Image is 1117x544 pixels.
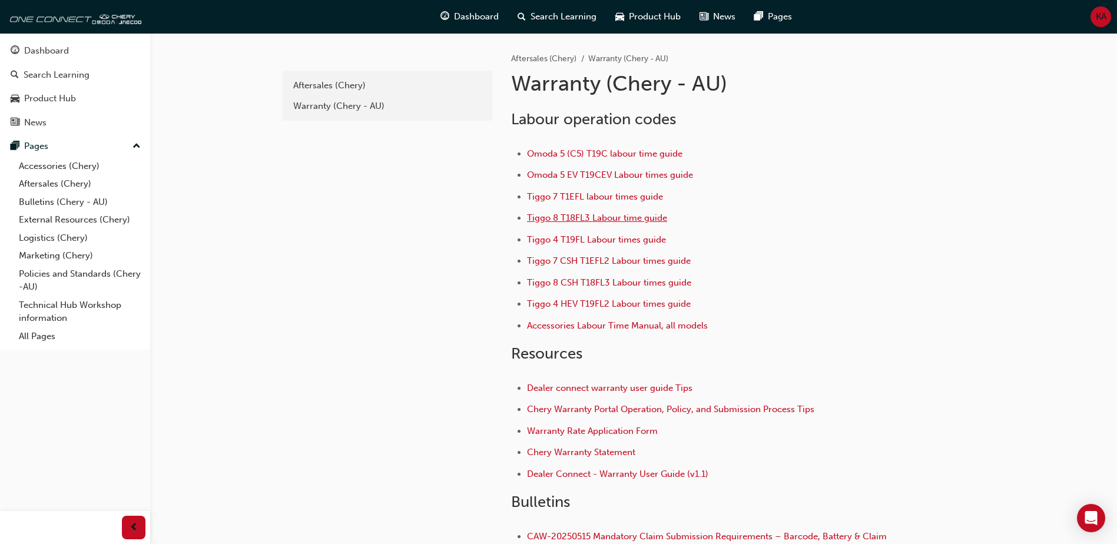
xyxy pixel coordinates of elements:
[14,229,145,247] a: Logistics (Chery)
[14,175,145,193] a: Aftersales (Chery)
[293,99,482,113] div: Warranty (Chery - AU)
[615,9,624,24] span: car-icon
[5,64,145,86] a: Search Learning
[431,5,508,29] a: guage-iconDashboard
[511,344,582,363] span: Resources
[24,44,69,58] div: Dashboard
[11,118,19,128] span: news-icon
[24,68,90,82] div: Search Learning
[454,10,499,24] span: Dashboard
[293,79,482,92] div: Aftersales (Chery)
[527,320,708,331] a: Accessories Labour Time Manual, all models
[713,10,735,24] span: News
[527,404,814,414] a: Chery Warranty Portal Operation, Policy, and Submission Process Tips
[511,54,576,64] a: Aftersales (Chery)
[511,493,570,511] span: Bulletins
[5,38,145,135] button: DashboardSearch LearningProduct HubNews
[14,247,145,265] a: Marketing (Chery)
[527,191,663,202] a: Tiggo 7 T1EFL labour times guide
[5,112,145,134] a: News
[14,157,145,175] a: Accessories (Chery)
[629,10,681,24] span: Product Hub
[754,9,763,24] span: pages-icon
[5,40,145,62] a: Dashboard
[527,469,708,479] a: Dealer Connect - Warranty User Guide (v1.1)
[287,75,488,96] a: Aftersales (Chery)
[24,140,48,153] div: Pages
[14,193,145,211] a: Bulletins (Chery - AU)
[24,116,47,130] div: News
[690,5,745,29] a: news-iconNews
[14,265,145,296] a: Policies and Standards (Chery -AU)
[531,10,596,24] span: Search Learning
[1091,6,1111,27] button: KA
[1077,504,1105,532] div: Open Intercom Messenger
[527,148,682,159] a: Omoda 5 (C5) T19C labour time guide
[5,135,145,157] button: Pages
[527,383,692,393] a: Dealer connect warranty user guide Tips
[132,139,141,154] span: up-icon
[527,426,658,436] a: Warranty Rate Application Form
[527,277,691,288] a: Tiggo 8 CSH T18FL3 Labour times guide
[518,9,526,24] span: search-icon
[440,9,449,24] span: guage-icon
[745,5,801,29] a: pages-iconPages
[527,234,666,245] a: Tiggo 4 T19FL Labour times guide
[14,327,145,346] a: All Pages
[527,256,691,266] a: Tiggo 7 CSH T1EFL2 Labour times guide
[11,141,19,152] span: pages-icon
[1096,10,1106,24] span: KA
[527,298,691,309] a: Tiggo 4 HEV T19FL2 Labour times guide
[24,92,76,105] div: Product Hub
[527,447,635,457] a: Chery Warranty Statement
[14,211,145,229] a: External Resources (Chery)
[768,10,792,24] span: Pages
[11,94,19,104] span: car-icon
[6,5,141,28] img: oneconnect
[11,70,19,81] span: search-icon
[527,170,693,180] a: Omoda 5 EV T19CEV Labour times guide
[11,46,19,57] span: guage-icon
[588,52,668,66] li: Warranty (Chery - AU)
[287,96,488,117] a: Warranty (Chery - AU)
[5,88,145,110] a: Product Hub
[700,9,708,24] span: news-icon
[511,71,897,97] h1: Warranty (Chery - AU)
[130,520,138,535] span: prev-icon
[508,5,606,29] a: search-iconSearch Learning
[527,213,667,223] a: Tiggo 8 T18FL3 Labour time guide
[511,110,676,128] span: Labour operation codes
[606,5,690,29] a: car-iconProduct Hub
[14,296,145,327] a: Technical Hub Workshop information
